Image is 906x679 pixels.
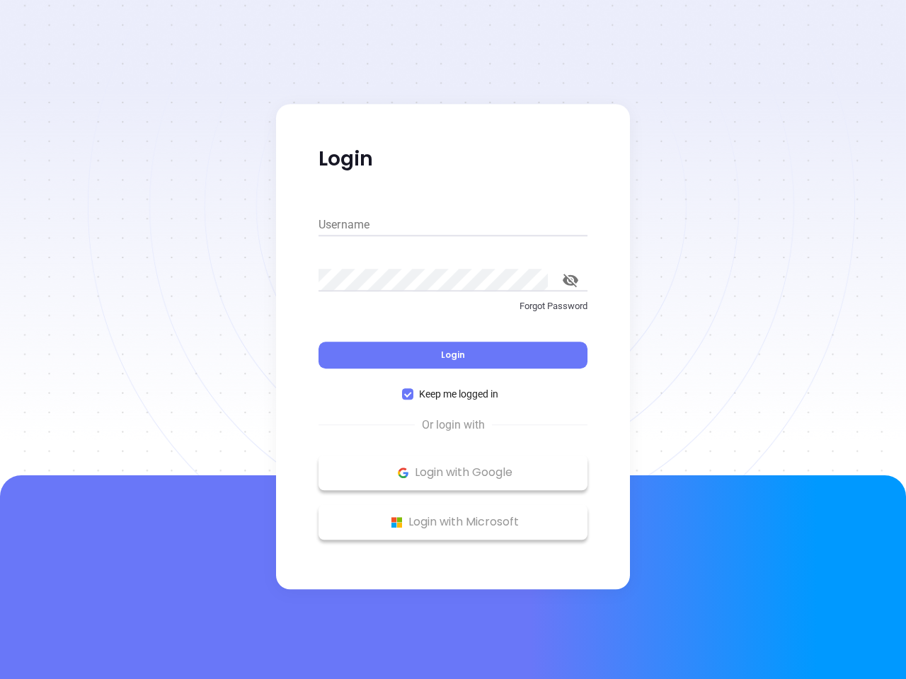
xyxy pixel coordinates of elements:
button: Login [319,342,587,368]
span: Login [441,349,465,361]
button: Microsoft Logo Login with Microsoft [319,504,587,540]
a: Forgot Password [319,299,587,325]
button: toggle password visibility [554,263,587,297]
span: Or login with [415,417,492,434]
span: Keep me logged in [413,386,504,402]
p: Login [319,146,587,172]
img: Microsoft Logo [388,513,406,531]
p: Login with Microsoft [326,511,580,533]
img: Google Logo [394,464,412,482]
button: Google Logo Login with Google [319,455,587,490]
p: Forgot Password [319,299,587,313]
p: Login with Google [326,462,580,483]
